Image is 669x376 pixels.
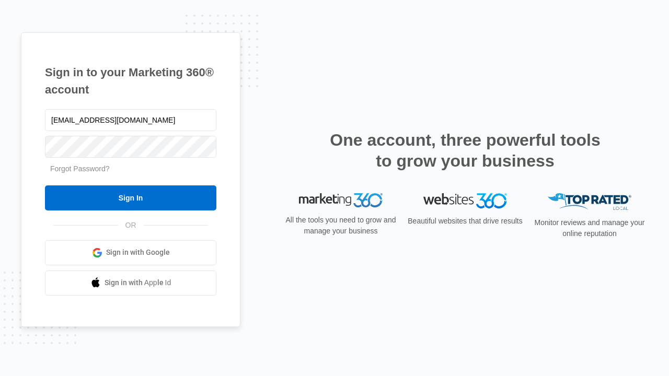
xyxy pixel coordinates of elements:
[548,193,631,210] img: Top Rated Local
[282,215,399,237] p: All the tools you need to grow and manage your business
[105,277,171,288] span: Sign in with Apple Id
[118,220,144,231] span: OR
[423,193,507,208] img: Websites 360
[45,271,216,296] a: Sign in with Apple Id
[45,240,216,265] a: Sign in with Google
[45,109,216,131] input: Email
[299,193,383,208] img: Marketing 360
[50,164,110,173] a: Forgot Password?
[407,216,524,227] p: Beautiful websites that drive results
[106,247,170,258] span: Sign in with Google
[45,185,216,210] input: Sign In
[327,130,604,171] h2: One account, three powerful tools to grow your business
[45,64,216,98] h1: Sign in to your Marketing 360® account
[531,217,648,239] p: Monitor reviews and manage your online reputation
